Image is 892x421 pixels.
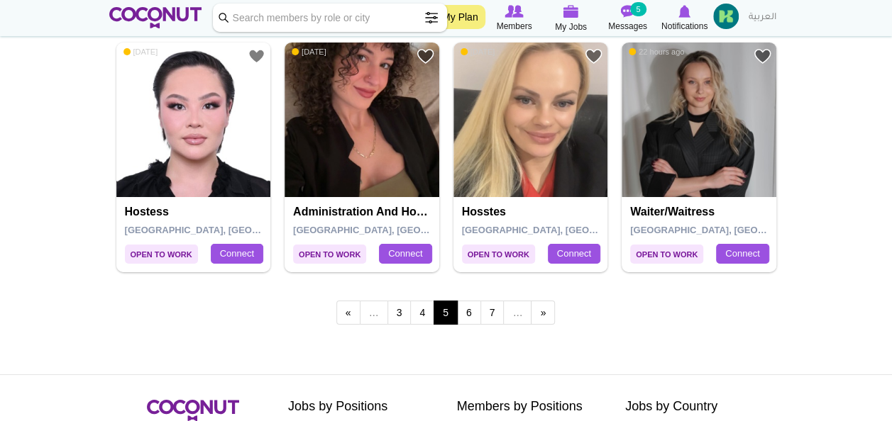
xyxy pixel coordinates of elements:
[496,19,532,33] span: Members
[630,245,703,264] span: Open to Work
[625,400,773,414] h2: Jobs by Country
[548,244,600,264] a: Connect
[600,4,656,33] a: Messages Messages 5
[248,47,265,65] a: Add to Favourites
[555,20,587,34] span: My Jobs
[630,206,771,218] h4: Waiter/Waitress
[379,244,431,264] a: Connect
[123,47,158,57] span: [DATE]
[563,5,579,18] img: My Jobs
[621,5,635,18] img: Messages
[457,301,481,325] a: 6
[754,47,771,65] a: Add to Favourites
[462,206,603,218] h4: Hosstes
[410,301,434,325] a: 4
[661,19,707,33] span: Notifications
[293,245,366,264] span: Open to Work
[462,245,535,264] span: Open to Work
[293,225,495,235] span: [GEOGRAPHIC_DATA], [GEOGRAPHIC_DATA]
[213,4,447,32] input: Search members by role or city
[336,301,360,325] a: ‹ previous
[462,225,664,235] span: [GEOGRAPHIC_DATA], [GEOGRAPHIC_DATA]
[417,47,434,65] a: Add to Favourites
[503,301,532,325] span: …
[125,206,266,218] h4: Hostess
[125,245,198,264] span: Open to Work
[211,244,263,264] a: Connect
[543,4,600,34] a: My Jobs My Jobs
[742,4,783,32] a: العربية
[125,225,327,235] span: [GEOGRAPHIC_DATA], [GEOGRAPHIC_DATA]
[292,47,326,57] span: [DATE]
[109,7,202,28] img: Home
[147,400,239,421] img: Coconut
[629,47,684,57] span: 22 hours ago
[716,244,769,264] a: Connect
[461,47,495,57] span: [DATE]
[293,206,434,218] h4: Administration and Hostess
[480,301,505,325] a: 7
[435,5,485,29] a: My Plan
[630,225,832,235] span: [GEOGRAPHIC_DATA], [GEOGRAPHIC_DATA]
[656,4,713,33] a: Notifications Notifications
[360,301,388,325] span: …
[531,301,555,325] a: next ›
[387,301,412,325] a: 3
[678,5,690,18] img: Notifications
[288,400,436,414] h2: Jobs by Positions
[457,400,605,414] h2: Members by Positions
[585,47,602,65] a: Add to Favourites
[486,4,543,33] a: Browse Members Members
[630,2,646,16] small: 5
[608,19,647,33] span: Messages
[434,301,458,325] span: 5
[505,5,523,18] img: Browse Members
